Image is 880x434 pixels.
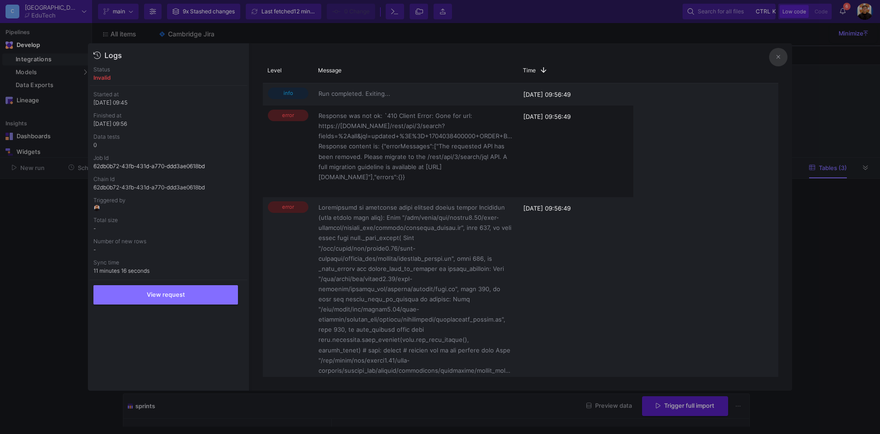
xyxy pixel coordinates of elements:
button: View request [93,285,238,305]
span: info [268,88,308,99]
p: Chain Id [93,175,243,183]
p: Number of new rows [93,237,243,246]
p: - [93,224,243,233]
p: 0 [93,141,243,149]
p: Total size [93,216,243,224]
span: error [268,201,308,213]
span: error [268,110,308,121]
p: Job Id [93,154,243,162]
p: Finished at [93,111,243,120]
p: Started at [93,90,243,99]
p: invalid [93,74,111,82]
img: bg52tvgs8dxfpOhHYAd0g09LCcAxm85PnUXHwHyc.png [93,205,100,211]
span: View request [147,291,185,298]
span: Message [318,67,342,74]
p: Data tests [93,133,243,141]
p: 62db0b72-43fb-431d-a770-ddd3ae0618bd [93,183,243,192]
p: [DATE] 09:45 [93,99,243,107]
span: Level [267,67,282,74]
p: [DATE] 09:56 [93,120,243,128]
span: Response was not ok: `410 Client Error: Gone for url: https://[DOMAIN_NAME]/rest/api/3/search?fie... [318,111,513,182]
p: - [93,246,243,254]
span: Run completed. Exiting... [318,88,513,99]
p: Sync time [93,258,243,267]
div: Logs [104,51,122,60]
p: Status [93,65,111,74]
p: 62db0b72-43fb-431d-a770-ddd3ae0618bd [93,162,243,170]
span: Time [523,67,536,74]
div: [DATE] 09:56:49 [518,83,633,106]
div: [DATE] 09:56:49 [518,106,633,197]
p: 11 minutes 16 seconds [93,267,243,275]
p: Triggered by [93,196,243,205]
